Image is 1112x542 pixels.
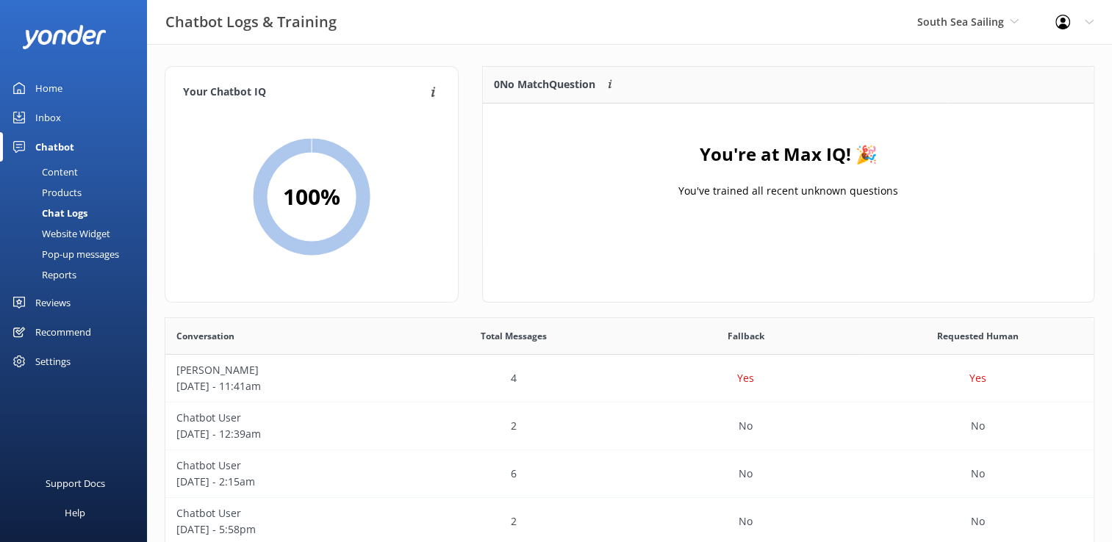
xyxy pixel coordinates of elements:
[971,466,985,482] p: No
[46,469,105,498] div: Support Docs
[678,183,898,199] p: You've trained all recent unknown questions
[971,418,985,434] p: No
[969,370,986,386] p: Yes
[35,73,62,103] div: Home
[183,84,426,101] h4: Your Chatbot IQ
[737,370,754,386] p: Yes
[176,458,387,474] p: Chatbot User
[176,474,387,490] p: [DATE] - 2:15am
[9,182,82,203] div: Products
[511,466,517,482] p: 6
[165,450,1094,498] div: row
[700,140,878,168] h4: You're at Max IQ! 🎉
[35,103,61,132] div: Inbox
[9,203,147,223] a: Chat Logs
[971,513,985,530] p: No
[176,329,234,343] span: Conversation
[511,418,517,434] p: 2
[511,513,517,530] p: 2
[176,521,387,538] p: [DATE] - 5:58pm
[481,329,547,343] span: Total Messages
[9,223,110,244] div: Website Widget
[494,76,595,93] p: 0 No Match Question
[22,25,107,49] img: yonder-white-logo.png
[176,362,387,378] p: [PERSON_NAME]
[165,355,1094,402] div: row
[9,203,87,223] div: Chat Logs
[9,264,76,285] div: Reports
[739,418,753,434] p: No
[35,132,74,162] div: Chatbot
[9,244,147,264] a: Pop-up messages
[483,104,1094,250] div: grid
[165,402,1094,450] div: row
[176,426,387,442] p: [DATE] - 12:39am
[9,244,119,264] div: Pop-up messages
[35,347,71,376] div: Settings
[9,162,147,182] a: Content
[9,223,147,244] a: Website Widget
[176,410,387,426] p: Chatbot User
[9,264,147,285] a: Reports
[937,329,1019,343] span: Requested Human
[9,182,147,203] a: Products
[35,317,91,347] div: Recommend
[35,288,71,317] div: Reviews
[917,15,1004,29] span: South Sea Sailing
[176,505,387,521] p: Chatbot User
[511,370,517,386] p: 4
[739,466,753,482] p: No
[283,179,340,214] h2: 100 %
[739,513,753,530] p: No
[9,162,78,182] div: Content
[165,10,337,34] h3: Chatbot Logs & Training
[176,378,387,394] p: [DATE] - 11:41am
[727,329,764,343] span: Fallback
[65,498,85,527] div: Help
